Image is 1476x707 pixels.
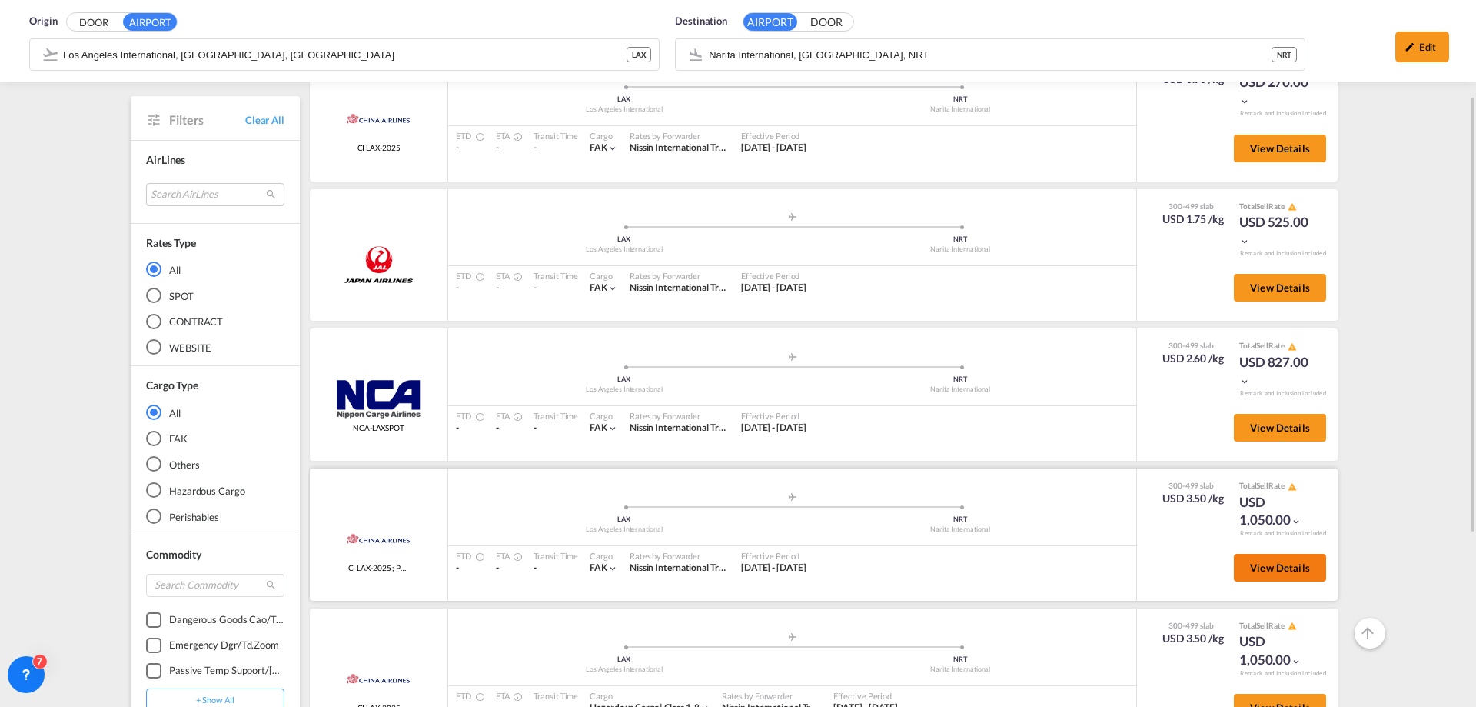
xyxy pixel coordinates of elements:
[456,282,459,293] span: -
[509,272,518,282] md-icon: Estimated Time Of Arrival
[741,282,806,293] span: [DATE] - [DATE]
[1159,340,1224,351] div: 300-499 slab
[146,456,284,472] md-radio-button: Others
[357,142,401,153] span: CI LAX-2025
[1395,32,1449,62] div: icon-pencilEdit
[1239,201,1316,213] div: Total Rate
[534,142,578,155] div: -
[456,515,793,525] div: LAX
[496,422,499,433] span: -
[1228,669,1338,678] div: Remark and Inclusion included
[509,412,518,422] md-icon: Estimated Time Of Arrival
[783,213,802,221] md-icon: assets/icons/custom/roll-o-plane.svg
[30,39,659,70] md-input-container: Los Angeles International, Los Angeles, LAX
[534,422,578,435] div: -
[1272,47,1298,62] div: NRT
[534,550,578,562] div: Transit Time
[456,550,480,562] div: ETD
[1234,554,1326,582] button: View Details
[1159,620,1224,631] div: 300-499 slab
[783,353,802,361] md-icon: assets/icons/custom/roll-o-plane.svg
[146,405,284,420] md-radio-button: All
[630,282,770,293] span: Nissin International Transport USA
[1355,618,1385,649] button: Go to Top
[1291,656,1301,667] md-icon: icon-chevron-down
[1239,340,1316,352] div: Total Rate
[630,550,726,562] div: Rates by Forwarder
[741,282,806,295] div: 01 Sep 2025 - 31 Mar 2026
[590,410,618,422] div: Cargo
[793,105,1129,115] div: Narita International
[456,525,793,535] div: Los Angeles International
[169,663,284,677] div: passive temp support/td.pro
[146,482,284,498] md-radio-button: Hazardous Cargo
[265,579,277,591] md-icon: icon-magnify
[722,690,818,702] div: Rates by Forwarder
[1159,480,1224,491] div: 300-499 slab
[783,633,802,641] md-icon: assets/icons/custom/roll-o-plane.svg
[1256,481,1268,490] span: Sell
[456,130,480,142] div: ETD
[607,563,618,574] md-icon: icon-chevron-down
[1286,481,1297,492] button: icon-alert
[534,270,578,282] div: Transit Time
[630,142,726,155] div: Nissin International Transport USA (Trial)
[1250,422,1310,434] span: View Details
[793,245,1129,255] div: Narita International
[630,282,726,295] div: Nissin International Transport USA
[146,430,284,445] md-radio-button: FAK
[456,375,793,385] div: LAX
[456,422,459,433] span: -
[741,550,806,562] div: Effective Period
[1234,135,1326,162] button: View Details
[146,548,201,561] span: Commodity
[1250,562,1310,574] span: View Details
[590,550,618,562] div: Cargo
[709,43,1271,66] input: Search by Airport
[146,153,185,166] span: AirLines
[1239,493,1316,530] div: USD 1,050.00
[1162,631,1224,646] div: USD 3.50 /kg
[456,410,480,422] div: ETD
[509,552,518,562] md-icon: Estimated Time Of Arrival
[1159,201,1224,212] div: 300-499 slab
[630,422,726,435] div: Nissin International Transport USA
[741,142,806,155] div: 01 Sep 2025 - 31 Mar 2026
[1239,236,1250,247] md-icon: icon-chevron-down
[456,562,459,573] span: -
[146,288,284,303] md-radio-button: SPOT
[1162,351,1224,366] div: USD 2.60 /kg
[456,665,793,675] div: Los Angeles International
[627,47,651,62] div: LAX
[590,690,710,702] div: Cargo
[676,39,1305,70] md-input-container: Narita International, Tokyo, NRT
[793,515,1129,525] div: NRT
[337,380,421,419] img: Nippon Cargo Airlines
[1239,353,1316,390] div: USD 827.00
[1228,109,1338,118] div: Remark and Inclusion included
[471,412,480,422] md-icon: Estimated Time Of Departure
[534,282,578,295] div: -
[1234,414,1326,442] button: View Details
[146,509,284,524] md-radio-button: Perishables
[146,313,284,328] md-radio-button: CONTRACT
[743,13,797,31] button: AIRPORT
[344,245,413,284] img: Japan Airlines
[348,562,410,573] span: CI LAX-2025 ; PRIORITY CARGO
[63,43,627,66] input: Search by Airport
[741,422,806,435] div: 01 Sep 2025 - 31 Dec 2025
[1256,202,1268,211] span: Sell
[607,283,618,294] md-icon: icon-chevron-down
[456,270,480,282] div: ETD
[456,245,793,255] div: Los Angeles International
[741,270,806,282] div: Effective Period
[630,130,726,142] div: Rates by Forwarder
[456,655,793,665] div: LAX
[456,105,793,115] div: Los Angeles International
[630,422,770,433] span: Nissin International Transport USA
[1239,96,1250,107] md-icon: icon-chevron-down
[607,143,618,154] md-icon: icon-chevron-down
[1239,480,1316,492] div: Total Rate
[607,423,618,434] md-icon: icon-chevron-down
[534,562,578,575] div: -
